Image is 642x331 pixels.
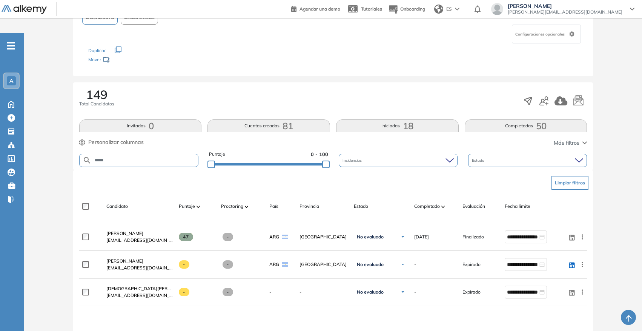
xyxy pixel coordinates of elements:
span: Agendar una demo [299,6,340,12]
span: - [223,260,233,269]
span: Expirado [462,289,481,295]
span: 47 [179,233,194,241]
span: Personalizar columnas [88,138,144,146]
span: [DEMOGRAPHIC_DATA][PERSON_NAME] [106,286,194,291]
a: [PERSON_NAME] [106,230,173,237]
a: [DEMOGRAPHIC_DATA][PERSON_NAME] [106,285,173,292]
span: - [269,289,271,295]
img: Ícono de flecha [401,290,405,294]
span: [EMAIL_ADDRESS][DOMAIN_NAME] [106,264,173,271]
span: 149 [86,88,108,101]
img: Logo [2,5,47,14]
span: ARG [269,234,279,240]
span: No evaluado [357,261,384,268]
span: - [179,288,190,296]
span: ARG [269,261,279,268]
button: Cuentas creadas81 [207,119,330,132]
img: ARG [282,235,288,239]
span: Completado [414,203,440,210]
div: Estado [468,154,587,167]
span: - [223,233,233,241]
span: Estado [472,158,486,163]
button: Iniciadas18 [336,119,459,132]
span: A [9,78,13,84]
a: Agendar una demo [291,4,340,13]
button: Completadas50 [465,119,587,132]
span: - [299,289,348,295]
img: Ícono de flecha [401,235,405,239]
span: Configuraciones opcionales [515,31,566,37]
div: Mover [88,53,164,67]
img: arrow [455,8,459,11]
span: Expirado [462,261,481,268]
span: No evaluado [357,234,384,240]
span: No evaluado [357,289,384,295]
span: [PERSON_NAME] [106,258,143,264]
span: Estado [354,203,368,210]
span: - [414,289,416,295]
img: SEARCH_ALT [83,156,92,165]
img: [missing "en.ARROW_ALT" translation] [441,206,445,208]
span: [PERSON_NAME][EMAIL_ADDRESS][DOMAIN_NAME] [508,9,622,15]
span: [EMAIL_ADDRESS][DOMAIN_NAME] [106,292,173,299]
span: [EMAIL_ADDRESS][DOMAIN_NAME] [106,237,173,244]
button: Onboarding [388,1,425,17]
span: Provincia [299,203,319,210]
span: [PERSON_NAME] [508,3,622,9]
span: [GEOGRAPHIC_DATA] [299,234,348,240]
span: Puntaje [179,203,195,210]
span: Tutoriales [361,6,382,12]
span: Total Candidatos [79,101,114,107]
span: Incidencias [343,158,363,163]
span: - [223,288,233,296]
button: Invitados0 [79,119,202,132]
span: Finalizado [462,234,484,240]
span: 0 - 100 [311,151,328,158]
span: Onboarding [400,6,425,12]
img: [missing "en.ARROW_ALT" translation] [245,206,249,208]
img: [missing "en.ARROW_ALT" translation] [197,206,200,208]
button: Más filtros [554,139,587,147]
span: - [414,261,416,268]
span: [DATE] [414,234,429,240]
span: ES [446,6,452,12]
span: Puntaje [209,151,225,158]
span: Duplicar [88,48,106,53]
span: Fecha límite [505,203,530,210]
span: [PERSON_NAME] [106,230,143,236]
span: Evaluación [462,203,485,210]
span: - [179,260,190,269]
span: [GEOGRAPHIC_DATA] [299,261,348,268]
span: País [269,203,278,210]
img: world [434,5,443,14]
a: [PERSON_NAME] [106,258,173,264]
button: Limpiar filtros [551,176,588,190]
div: Incidencias [339,154,458,167]
div: Configuraciones opcionales [512,25,581,43]
i: - [7,45,15,46]
img: ARG [282,262,288,267]
span: Proctoring [221,203,243,210]
button: Personalizar columnas [79,138,144,146]
img: Ícono de flecha [401,262,405,267]
span: Candidato [106,203,128,210]
span: Más filtros [554,139,579,147]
